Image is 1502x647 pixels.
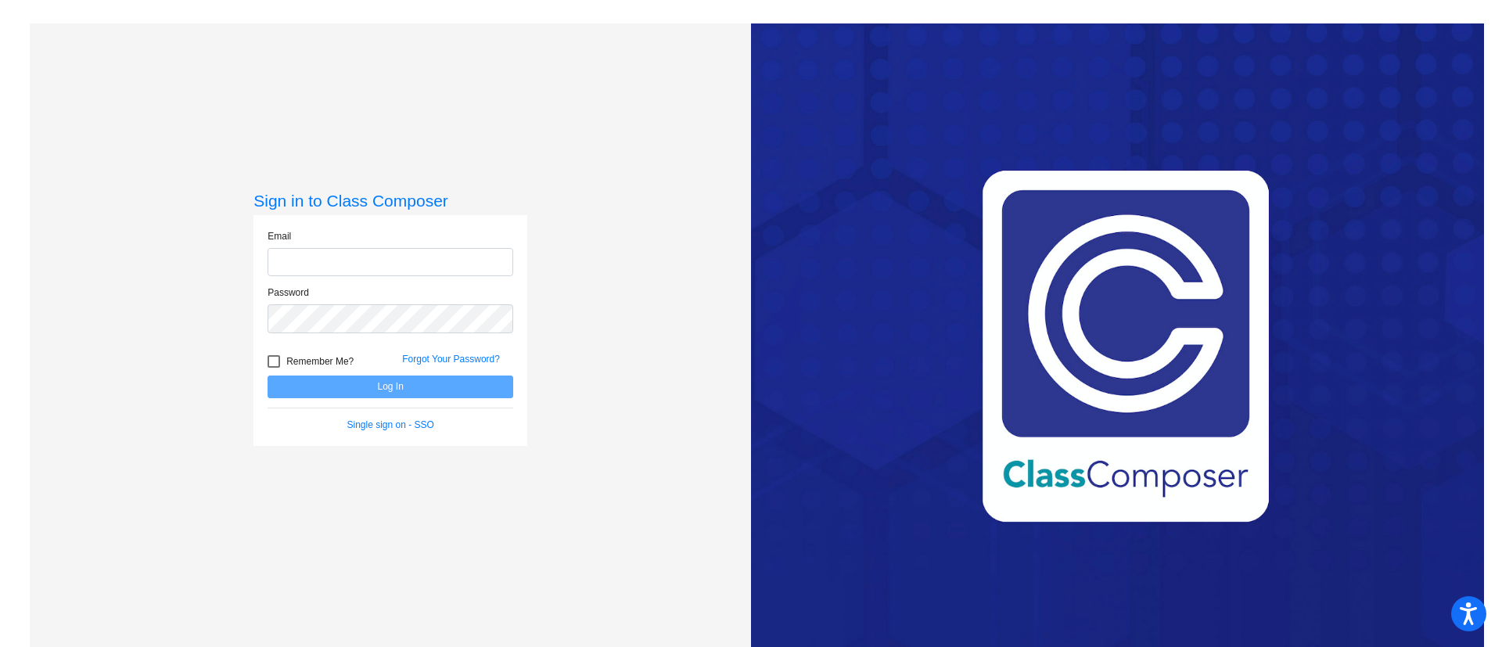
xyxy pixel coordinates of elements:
[402,354,500,365] a: Forgot Your Password?
[268,376,513,398] button: Log In
[268,286,309,300] label: Password
[253,191,527,210] h3: Sign in to Class Composer
[286,352,354,371] span: Remember Me?
[347,419,434,430] a: Single sign on - SSO
[268,229,291,243] label: Email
